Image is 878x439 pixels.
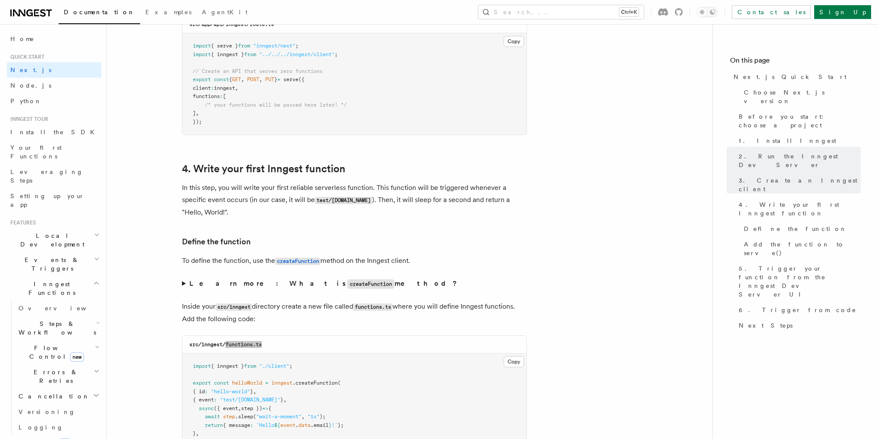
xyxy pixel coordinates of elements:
span: }); [193,119,202,125]
span: Local Development [7,231,94,249]
button: Copy [504,36,524,47]
button: Events & Triggers [7,252,101,276]
a: Versioning [15,404,101,420]
span: "../../../inngest/client" [259,51,335,57]
span: Node.js [10,82,51,89]
span: 5. Trigger your function from the Inngest Dev Server UI [739,264,861,299]
a: Install the SDK [7,124,101,140]
span: { serve } [211,43,238,49]
a: 6. Trigger from code [735,302,861,318]
span: }; [338,422,344,428]
p: To define the function, use the method on the Inngest client. [182,255,527,267]
button: Toggle dark mode [697,7,718,17]
button: Steps & Workflows [15,316,101,340]
span: new [70,352,84,362]
span: Your first Functions [10,144,62,160]
span: : [205,388,208,395]
span: .sleep [235,414,253,420]
button: Local Development [7,228,101,252]
code: functions.ts [353,303,392,311]
span: AgentKit [202,9,248,16]
a: Contact sales [732,5,811,19]
span: import [193,43,211,49]
span: : [250,422,253,428]
span: => [262,405,268,411]
span: } [274,76,277,82]
span: step }) [241,405,262,411]
span: , [241,76,244,82]
span: ( [338,380,341,386]
span: : [211,85,214,91]
span: } [250,388,253,395]
a: Next.js Quick Start [730,69,861,85]
span: : [220,93,223,99]
span: `Hello [256,422,274,428]
span: inngest [271,380,292,386]
span: ( [253,414,256,420]
span: Setting up your app [10,193,85,208]
span: const [214,76,229,82]
span: Define the function [744,224,847,233]
span: , [235,85,238,91]
span: [ [223,93,226,99]
strong: Learn more: What is method? [189,279,459,287]
span: // Create an API that serves zero functions [193,68,323,74]
span: await [205,414,220,420]
span: data [298,422,310,428]
a: Before you start: choose a project [735,109,861,133]
span: return [205,422,223,428]
span: { [229,76,232,82]
a: 5. Trigger your function from the Inngest Dev Server UI [735,261,861,302]
a: createFunction [275,256,320,265]
code: createFunction [275,258,320,265]
span: "test/[DOMAIN_NAME]" [220,397,280,403]
span: . [295,422,298,428]
a: Logging [15,420,101,435]
span: , [196,430,199,436]
a: Your first Functions [7,140,101,164]
span: } [329,422,332,428]
span: functions [193,93,220,99]
span: ; [335,51,338,57]
button: Flow Controlnew [15,340,101,364]
span: } [193,430,196,436]
a: Add the function to serve() [740,237,861,261]
span: , [238,405,241,411]
span: , [301,414,304,420]
span: Leveraging Steps [10,168,83,184]
span: ; [289,363,292,369]
span: POST [247,76,259,82]
span: ] [193,110,196,116]
span: Overview [19,305,107,312]
button: Search...Ctrl+K [478,5,644,19]
p: Inside your directory create a new file called where you will define Inngest functions. Add the f... [182,300,527,325]
span: GET [232,76,241,82]
span: 1. Install Inngest [739,136,836,145]
kbd: Ctrl+K [619,8,639,16]
span: 4. Write your first Inngest function [739,200,861,218]
span: import [193,51,211,57]
span: async [199,405,214,411]
span: Before you start: choose a project [739,112,861,129]
span: "1s" [307,414,320,420]
span: 2. Run the Inngest Dev Server [739,152,861,169]
a: Overview [15,300,101,316]
a: 3. Create an Inngest client [735,173,861,197]
span: Errors & Retries [15,368,94,385]
span: } [280,397,283,403]
a: Examples [140,3,197,23]
span: Install the SDK [10,129,100,136]
span: Home [10,35,34,43]
span: .email [310,422,329,428]
span: from [244,363,256,369]
span: Steps & Workflows [15,319,96,337]
span: , [259,76,262,82]
a: 4. Write your first Inngest function [182,163,345,175]
span: Features [7,219,36,226]
span: ; [295,43,298,49]
span: Cancellation [15,392,90,401]
a: 1. Install Inngest [735,133,861,148]
span: "./client" [259,363,289,369]
a: AgentKit [197,3,253,23]
span: { id [193,388,205,395]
